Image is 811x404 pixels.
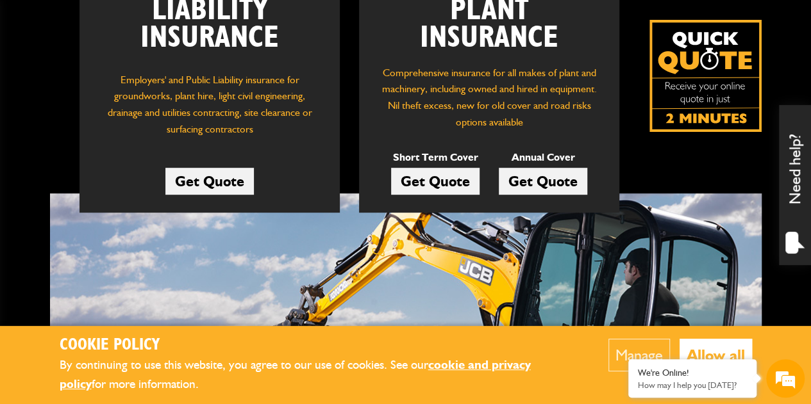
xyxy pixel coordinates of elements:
button: Manage [608,339,670,371]
p: Employers' and Public Liability insurance for groundworks, plant hire, light civil engineering, d... [99,72,321,144]
div: We're Online! [638,368,747,378]
p: Annual Cover [499,149,587,166]
a: Get Quote [391,168,480,195]
a: Get Quote [165,168,254,195]
a: cookie and privacy policy [60,357,531,392]
button: Allow all [680,339,752,371]
h2: Cookie Policy [60,335,569,355]
p: Short Term Cover [391,149,480,166]
p: By continuing to use this website, you agree to our use of cookies. See our for more information. [60,355,569,394]
a: Get your insurance quote isn just 2-minutes [649,20,762,132]
a: Get Quote [499,168,587,195]
img: Quick Quote [649,20,762,132]
div: Need help? [779,105,811,265]
p: How may I help you today? [638,380,747,390]
p: Comprehensive insurance for all makes of plant and machinery, including owned and hired in equipm... [378,65,600,130]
